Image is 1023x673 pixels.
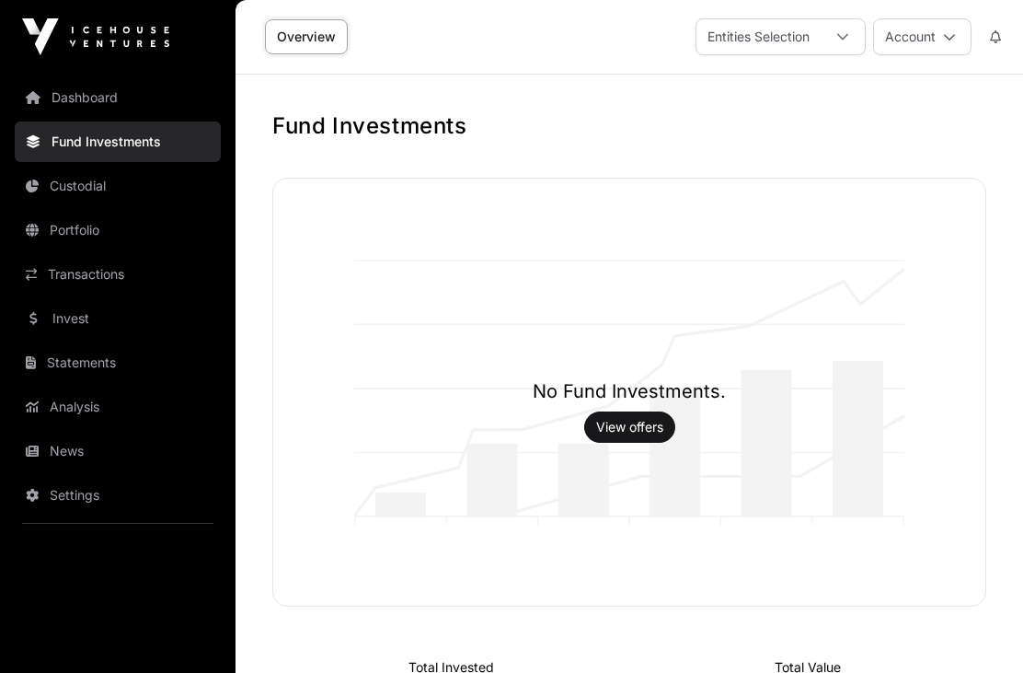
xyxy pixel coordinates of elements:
a: Analysis [15,387,221,427]
a: Custodial [15,166,221,206]
a: Invest [15,298,221,339]
a: Settings [15,475,221,516]
iframe: Chat Widget [931,585,1023,673]
h1: No Fund Investments. [533,378,726,404]
a: Transactions [15,254,221,295]
h1: Fund Investments [272,111,986,141]
a: Portfolio [15,210,221,250]
a: View offers [596,418,663,436]
img: Icehouse Ventures Logo [22,18,169,55]
button: Account [873,18,971,55]
a: Overview [265,19,348,54]
div: Entities Selection [696,19,821,54]
a: Fund Investments [15,122,221,162]
a: News [15,431,221,471]
a: Statements [15,342,221,383]
a: Dashboard [15,77,221,118]
button: View offers [584,412,675,443]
